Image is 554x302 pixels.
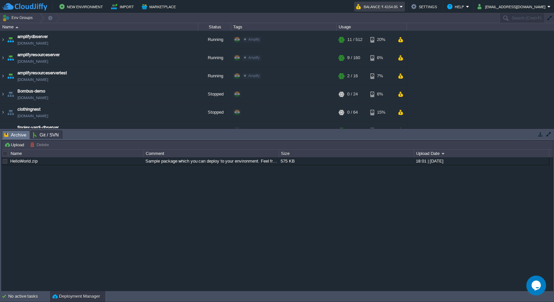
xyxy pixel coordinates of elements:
div: 20% [370,31,392,49]
div: Name [9,150,143,157]
div: Running [198,67,231,85]
div: 18:01 | [DATE] [414,157,549,165]
div: 575 KB [279,157,414,165]
img: AMDAwAAAACH5BAEAAAAALAAAAAABAAEAAAICRAEAOw== [0,85,6,103]
span: [DOMAIN_NAME] [17,40,48,47]
div: 7% [370,67,392,85]
a: [DOMAIN_NAME] [17,58,48,65]
iframe: chat widget [526,276,547,295]
button: New Environment [59,3,105,11]
img: AMDAwAAAACH5BAEAAAAALAAAAAABAAEAAAICRAEAOw== [15,26,18,28]
div: Comment [144,150,279,157]
button: Upload [4,142,26,148]
img: AMDAwAAAACH5BAEAAAAALAAAAAABAAEAAAICRAEAOw== [6,31,15,49]
div: 15% [370,103,392,121]
div: 11 / 512 [347,31,362,49]
img: AMDAwAAAACH5BAEAAAAALAAAAAABAAEAAAICRAEAOw== [0,103,6,121]
a: [DOMAIN_NAME] [17,76,48,83]
a: finolex-vardi-dbserver [17,124,59,131]
div: Usage [337,23,407,31]
img: AMDAwAAAACH5BAEAAAAALAAAAAABAAEAAAICRAEAOw== [0,67,6,85]
span: Amplify [248,37,260,41]
div: 6% [370,85,392,103]
div: Size [279,150,414,157]
div: Running [198,49,231,67]
div: Stopped [198,103,231,121]
span: Git / SVN [33,131,59,139]
div: 0 / 24 [347,85,358,103]
button: Delete [30,142,51,148]
a: Bombus-demo [17,88,45,94]
div: 16% [370,122,392,139]
button: Deployment Manager [52,293,100,300]
button: Balance ₹-6154.05 [356,3,400,11]
a: [DOMAIN_NAME] [17,94,48,101]
button: Help [447,3,466,11]
a: amplifyresourceserver [17,52,60,58]
img: CloudJiffy [2,3,47,11]
div: Upload Date [415,150,549,157]
div: 6% [370,49,392,67]
div: 10 / 40 [347,122,360,139]
img: AMDAwAAAACH5BAEAAAAALAAAAAABAAEAAAICRAEAOw== [6,122,15,139]
div: 9 / 160 [347,49,360,67]
div: Name [1,23,198,31]
div: Status [199,23,231,31]
div: 0 / 64 [347,103,358,121]
a: amplifydbserver [17,33,48,40]
img: AMDAwAAAACH5BAEAAAAALAAAAAABAAEAAAICRAEAOw== [6,103,15,121]
div: Running [198,31,231,49]
img: AMDAwAAAACH5BAEAAAAALAAAAAABAAEAAAICRAEAOw== [0,31,6,49]
a: amplifyresourceservertest [17,70,67,76]
span: Amplify [248,74,260,78]
div: Tags [231,23,336,31]
img: AMDAwAAAACH5BAEAAAAALAAAAAABAAEAAAICRAEAOw== [0,122,6,139]
img: AMDAwAAAACH5BAEAAAAALAAAAAABAAEAAAICRAEAOw== [6,49,15,67]
img: AMDAwAAAACH5BAEAAAAALAAAAAABAAEAAAICRAEAOw== [6,85,15,103]
img: AMDAwAAAACH5BAEAAAAALAAAAAABAAEAAAICRAEAOw== [0,49,6,67]
button: Env Groups [2,13,35,22]
span: Amplify [248,56,260,59]
div: No active tasks [8,291,49,302]
a: HelloWorld.zip [10,159,38,164]
button: Marketplace [142,3,178,11]
div: Running [198,122,231,139]
button: Settings [411,3,439,11]
div: 2 / 16 [347,67,358,85]
a: [DOMAIN_NAME] [17,113,48,119]
img: AMDAwAAAACH5BAEAAAAALAAAAAABAAEAAAICRAEAOw== [6,67,15,85]
button: Import [111,3,136,11]
div: Sample package which you can deploy to your environment. Feel free to delete and upload a package... [144,157,278,165]
div: Stopped [198,85,231,103]
button: [EMAIL_ADDRESS][DOMAIN_NAME] [477,3,547,11]
a: clothingnest [17,106,41,113]
span: Archive [4,131,26,139]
